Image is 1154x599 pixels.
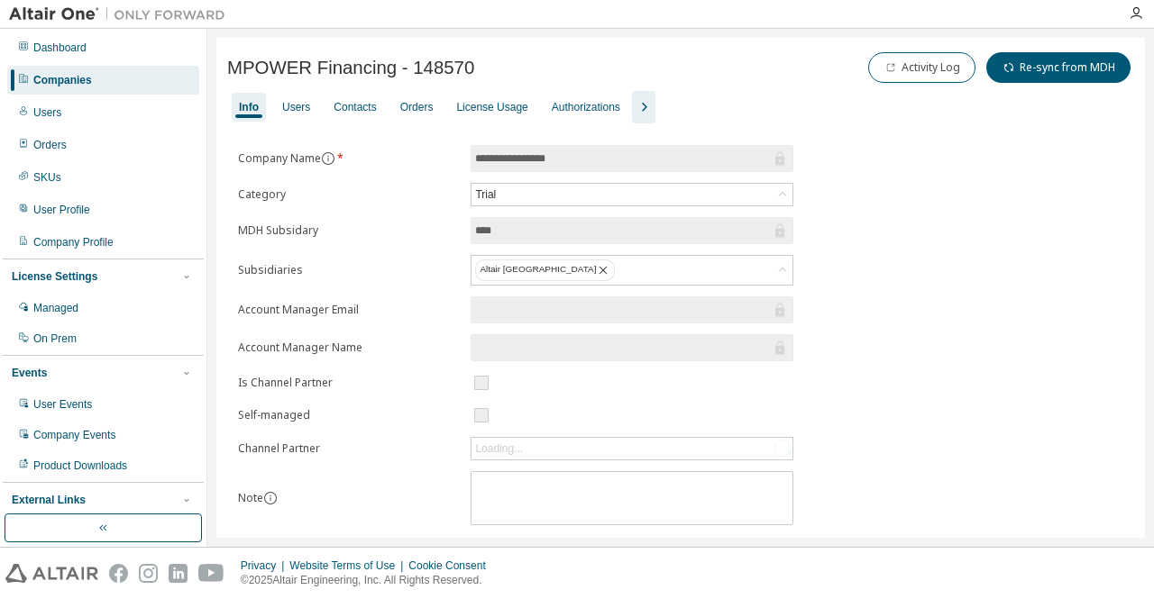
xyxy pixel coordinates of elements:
label: Account Manager Name [238,340,460,355]
div: Company Profile [33,235,114,250]
label: Is Channel Partner [238,376,460,390]
div: Managed [33,301,78,315]
div: License Usage [456,100,527,114]
button: information [263,491,278,505]
div: Companies [33,73,92,87]
label: Category [238,187,460,202]
div: Loading... [472,438,792,459]
div: Authorizations [552,100,620,114]
div: Privacy [241,558,289,573]
div: Orders [33,138,67,152]
div: Product Downloads [33,458,127,473]
div: SKUs [33,170,61,185]
button: information [321,151,335,166]
label: Note [238,490,263,505]
img: facebook.svg [109,564,128,583]
img: linkedin.svg [169,564,188,583]
label: MDH Subsidary [238,223,460,238]
button: Activity Log [868,52,975,83]
div: Contacts [334,100,376,114]
label: Account Manager Email [238,303,460,317]
div: Loading... [475,441,523,456]
div: Users [33,105,61,120]
div: User Events [33,397,92,412]
img: Altair One [9,5,234,23]
label: Subsidiaries [238,263,460,277]
div: Website Terms of Use [289,558,408,573]
img: instagram.svg [139,564,158,583]
div: Info [239,100,259,114]
div: Cookie Consent [408,558,496,573]
div: Trial [472,185,499,204]
div: Altair [GEOGRAPHIC_DATA] [472,256,792,285]
div: Users [282,100,310,114]
div: On Prem [33,331,77,346]
div: License Settings [12,269,97,284]
p: © 2025 Altair Engineering, Inc. All Rights Reserved. [241,573,497,588]
div: Dashboard [33,41,87,55]
div: Events [12,366,47,380]
label: Channel Partner [238,441,460,456]
div: Trial [472,184,792,205]
label: Self-managed [238,408,460,422]
div: Altair [GEOGRAPHIC_DATA] [475,259,615,281]
div: User Profile [33,203,90,217]
img: youtube.svg [198,564,224,583]
button: Re-sync from MDH [986,52,1131,83]
span: MPOWER Financing - 148570 [227,58,474,78]
label: Company Name [238,151,460,166]
img: altair_logo.svg [5,564,98,583]
div: Company Events [33,428,115,442]
div: Orders [400,100,434,114]
div: External Links [12,493,86,507]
